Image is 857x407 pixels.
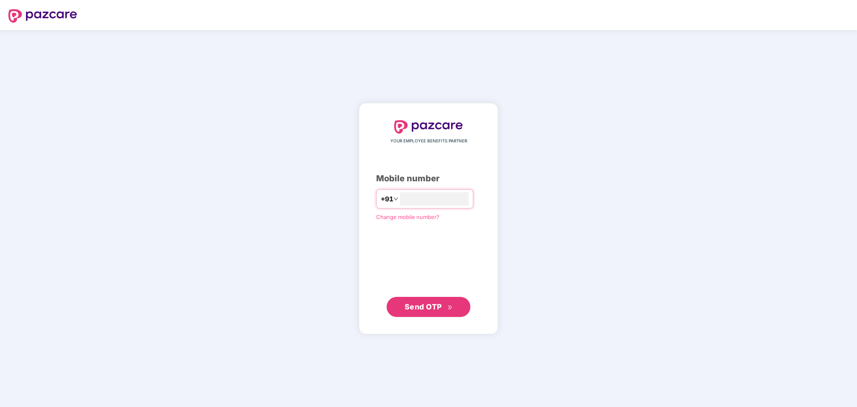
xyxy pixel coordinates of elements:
[376,214,439,220] a: Change mobile number?
[387,297,470,317] button: Send OTPdouble-right
[8,9,77,23] img: logo
[394,120,463,134] img: logo
[447,305,453,310] span: double-right
[376,172,481,185] div: Mobile number
[390,138,467,144] span: YOUR EMPLOYEE BENEFITS PARTNER
[381,194,393,204] span: +91
[405,302,442,311] span: Send OTP
[393,196,398,201] span: down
